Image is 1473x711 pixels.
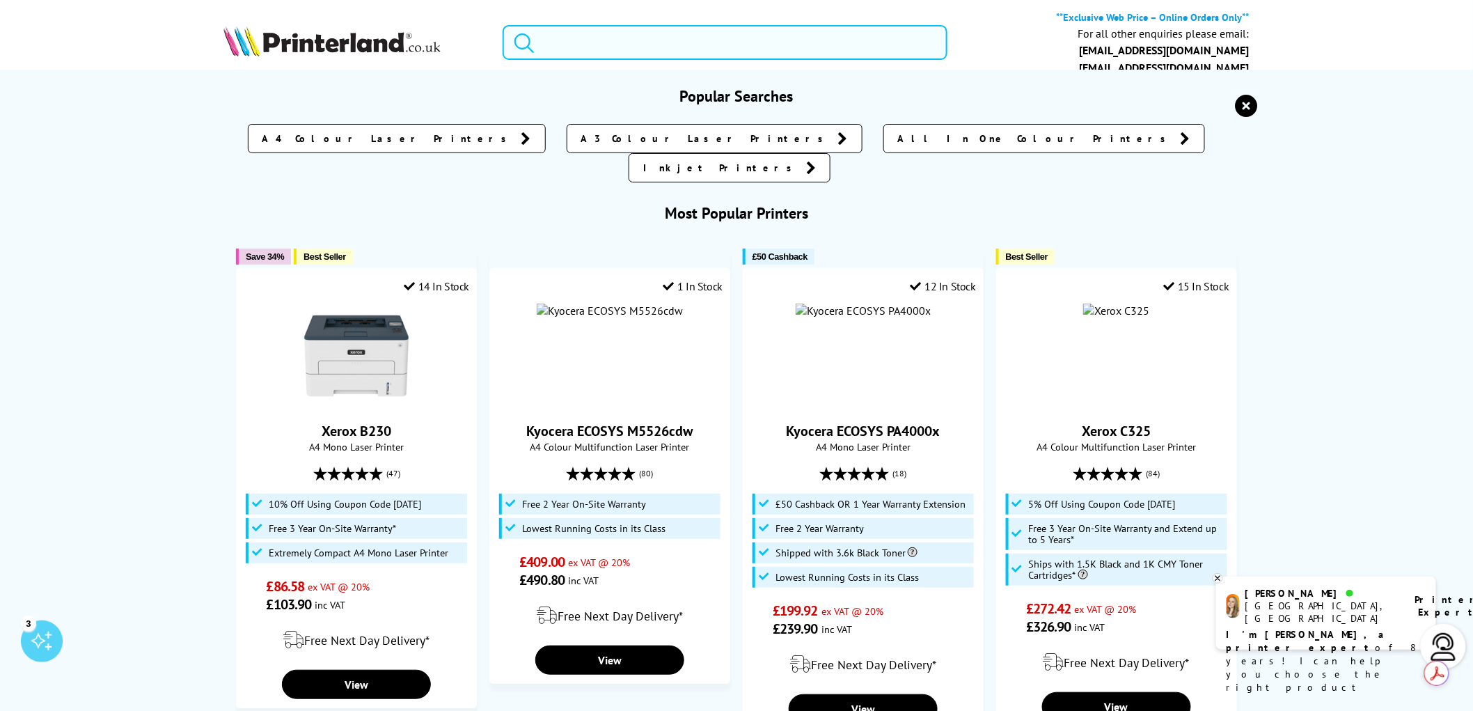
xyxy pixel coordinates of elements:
div: 14 In Stock [404,279,469,293]
a: [EMAIL_ADDRESS][DOMAIN_NAME] [1080,43,1250,57]
div: modal_delivery [750,645,976,684]
span: Best Seller [1006,251,1048,262]
a: Xerox B230 [322,422,391,440]
a: View [535,646,684,675]
span: £272.42 [1026,600,1071,618]
span: Free 3 Year On-Site Warranty and Extend up to 5 Years* [1029,523,1224,545]
img: Kyocera ECOSYS PA4000x [796,304,931,318]
span: Ships with 1.5K Black and 1K CMY Toner Cartridges* [1029,558,1224,581]
a: Printerland Logo [223,26,485,59]
div: 12 In Stock [911,279,976,293]
span: £409.00 [519,553,565,571]
span: 10% Off Using Coupon Code [DATE] [269,499,421,510]
span: Free 3 Year On-Site Warranty* [269,523,396,534]
p: of 8 years! I can help you choose the right product [1227,628,1426,694]
div: 1 In Stock [663,279,723,293]
div: 3 [21,616,36,631]
span: inc VAT [315,598,345,611]
span: £50 Cashback OR 1 Year Warranty Extension [775,499,966,510]
button: Save 34% [236,249,291,265]
img: amy-livechat.png [1227,594,1240,618]
span: (47) [386,460,400,487]
span: (18) [892,460,906,487]
div: 15 In Stock [1164,279,1229,293]
span: £239.90 [773,620,818,638]
span: 5% Off Using Coupon Code [DATE] [1029,499,1176,510]
span: ex VAT @ 20% [308,580,370,593]
span: (80) [640,460,654,487]
img: Kyocera ECOSYS M5526cdw [537,304,683,318]
span: Best Seller [304,251,346,262]
div: [GEOGRAPHIC_DATA], [GEOGRAPHIC_DATA] [1245,600,1398,625]
span: £103.90 [267,595,312,614]
span: inc VAT [821,623,852,636]
b: **Exclusive Web Price – Online Orders Only** [1057,10,1250,24]
span: A3 Colour Laser Printers [581,132,831,146]
div: modal_delivery [244,620,469,659]
b: I'm [PERSON_NAME], a printer expert [1227,628,1389,654]
button: Best Seller [294,249,353,265]
img: Xerox C325 [1083,304,1149,318]
div: [PERSON_NAME] [1245,587,1398,600]
span: Free 2 Year Warranty [775,523,864,534]
div: For all other enquiries please email: [1078,27,1250,40]
span: A4 Mono Laser Printer [244,440,469,453]
span: A4 Colour Multifunction Laser Printer [497,440,723,453]
span: Lowest Running Costs in its Class [522,523,665,534]
span: All In One Colour Printers [898,132,1174,146]
span: ex VAT @ 20% [568,556,630,569]
span: £326.90 [1026,618,1071,636]
span: ex VAT @ 20% [1075,602,1137,616]
h3: Popular Searches [223,86,1249,106]
span: (84) [1146,460,1160,487]
span: Extremely Compact A4 Mono Laser Printer [269,547,448,558]
span: £199.92 [773,602,818,620]
img: Printerland Logo [223,26,441,56]
input: Search product or brand [503,25,947,60]
button: £50 Cashback [743,249,814,265]
a: [EMAIL_ADDRESS][DOMAIN_NAME] [1080,61,1250,75]
img: user-headset-light.svg [1430,633,1458,661]
span: A4 Mono Laser Printer [750,440,976,453]
span: A4 Colour Multifunction Laser Printer [1004,440,1229,453]
a: A4 Colour Laser Printers [248,124,546,153]
a: Xerox C325 [1082,422,1151,440]
span: £490.80 [519,571,565,589]
a: Xerox B230 [304,397,409,411]
span: A4 Colour Laser Printers [262,132,514,146]
img: Xerox B230 [304,304,409,408]
h3: Most Popular Printers [223,203,1249,223]
a: All In One Colour Printers [883,124,1205,153]
a: Kyocera ECOSYS M5526cdw [527,422,693,440]
a: Inkjet Printers [629,153,830,182]
span: Lowest Running Costs in its Class [775,572,919,583]
span: ex VAT @ 20% [821,604,883,618]
a: View [282,670,431,699]
span: Shipped with 3.6k Black Toner [775,547,917,558]
div: modal_delivery [1004,643,1229,682]
button: Best Seller [996,249,1055,265]
div: modal_delivery [497,596,723,635]
a: A3 Colour Laser Printers [567,124,862,153]
span: inc VAT [568,574,599,587]
span: Inkjet Printers [643,161,799,175]
span: Save 34% [246,251,284,262]
span: Free 2 Year On-Site Warranty [522,499,646,510]
span: inc VAT [1075,620,1105,634]
a: Kyocera ECOSYS PA4000x [786,422,940,440]
span: £50 Cashback [753,251,808,262]
span: £86.58 [267,577,305,595]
